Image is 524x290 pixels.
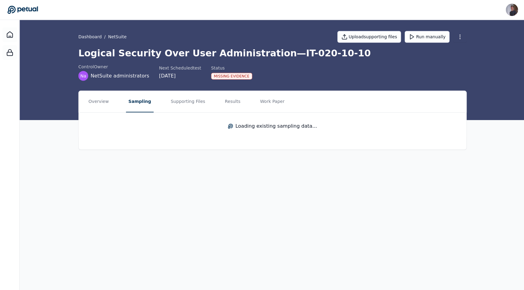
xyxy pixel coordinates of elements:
button: Run manually [404,31,448,43]
h1: Logical Security Over User Administration — IT-020-10-10 [78,47,465,58]
button: Supporting Files [168,91,207,112]
span: NetSuite administrators [90,72,149,79]
a: Dashboard [2,27,17,42]
a: SOC [2,45,17,60]
div: [DATE] [159,72,201,79]
button: Overview [86,91,111,112]
div: / [78,34,126,40]
span: Na [80,73,86,79]
nav: Tabs [78,91,465,112]
img: Andrew Li [504,4,517,16]
button: Sampling [126,91,153,112]
div: Next Scheduled test [159,65,201,71]
div: control Owner [78,63,149,70]
button: Uploadsupporting files [336,31,400,43]
div: Status [211,65,252,71]
a: Go to Dashboard [7,6,38,14]
button: NetSuite [108,34,126,40]
button: Results [222,91,242,112]
div: Loading existing sampling data... [227,122,316,130]
a: Dashboard [78,34,101,40]
button: Work Paper [257,91,286,112]
div: Missing Evidence [211,73,252,79]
